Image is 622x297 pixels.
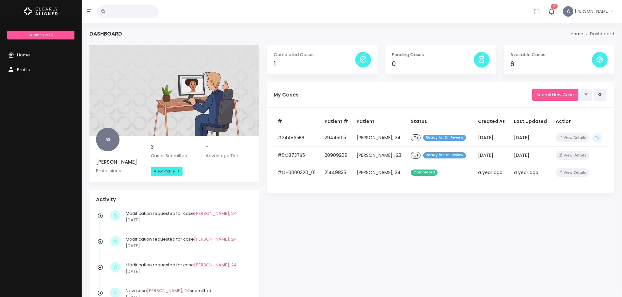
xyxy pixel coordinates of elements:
[126,210,249,223] div: Modification requested for case .
[194,262,237,268] a: [PERSON_NAME], 24
[556,133,589,142] button: View Details
[126,236,249,249] div: Modification requested for case .
[274,60,355,68] h4: 1
[89,31,122,37] h4: Dashboard
[556,168,589,177] button: View Details
[274,129,321,146] td: #24A865BB
[96,128,120,151] span: AS
[510,164,552,181] td: a year ago
[353,147,407,164] td: [PERSON_NAME] , 23
[206,144,253,150] h5: -
[474,129,510,146] td: [DATE]
[552,114,608,129] th: Action
[407,114,474,129] th: Status
[321,129,353,146] td: 29445015
[392,60,473,68] h4: 0
[151,153,198,159] p: Cases Submitted
[96,159,143,165] h5: [PERSON_NAME]
[474,147,510,164] td: [DATE]
[570,31,583,37] li: Home
[194,236,237,242] a: [PERSON_NAME], 24
[392,52,473,58] p: Pending Cases
[411,170,438,176] span: Completed
[321,164,353,181] td: 21449835
[17,67,30,73] span: Profile
[96,197,253,202] h4: Activity
[274,114,321,129] th: #
[126,268,249,275] p: [DATE]
[151,144,198,150] h5: 3
[29,32,53,37] span: Submit Case
[532,89,578,101] a: Submit New Case
[563,6,573,17] span: A
[474,164,510,181] td: a year ago
[194,210,237,216] a: [PERSON_NAME], 24
[510,147,552,164] td: [DATE]
[321,114,353,129] th: Patient #
[274,147,321,164] td: #0C8737B5
[206,153,253,159] p: Advantage Tier
[321,147,353,164] td: 28909269
[583,31,614,37] li: Dashboard
[353,129,407,146] td: [PERSON_NAME], 24
[474,114,510,129] th: Created At
[151,167,183,176] a: View Profile
[17,52,30,58] span: Home
[274,52,355,58] p: Completed Cases
[126,262,249,275] div: Modification requested for case .
[556,151,589,160] button: View Details
[96,168,143,174] p: Professional
[423,152,466,158] span: Ready for Dr. Review
[126,217,249,223] p: [DATE]
[147,288,190,294] a: [PERSON_NAME], 24
[126,243,249,249] p: [DATE]
[510,52,592,58] p: Available Cases
[353,164,407,181] td: [PERSON_NAME], 24
[510,114,552,129] th: Last Updated
[510,129,552,146] td: [DATE]
[274,92,532,98] h5: My Cases
[7,31,74,39] a: Submit Case
[353,114,407,129] th: Patient
[274,164,321,181] td: #O-0000320_01
[551,4,558,9] span: 13
[24,5,58,18] img: Logo Horizontal
[510,60,592,68] h4: 6
[575,8,610,15] span: [PERSON_NAME]
[423,135,466,141] span: Ready for Dr. Review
